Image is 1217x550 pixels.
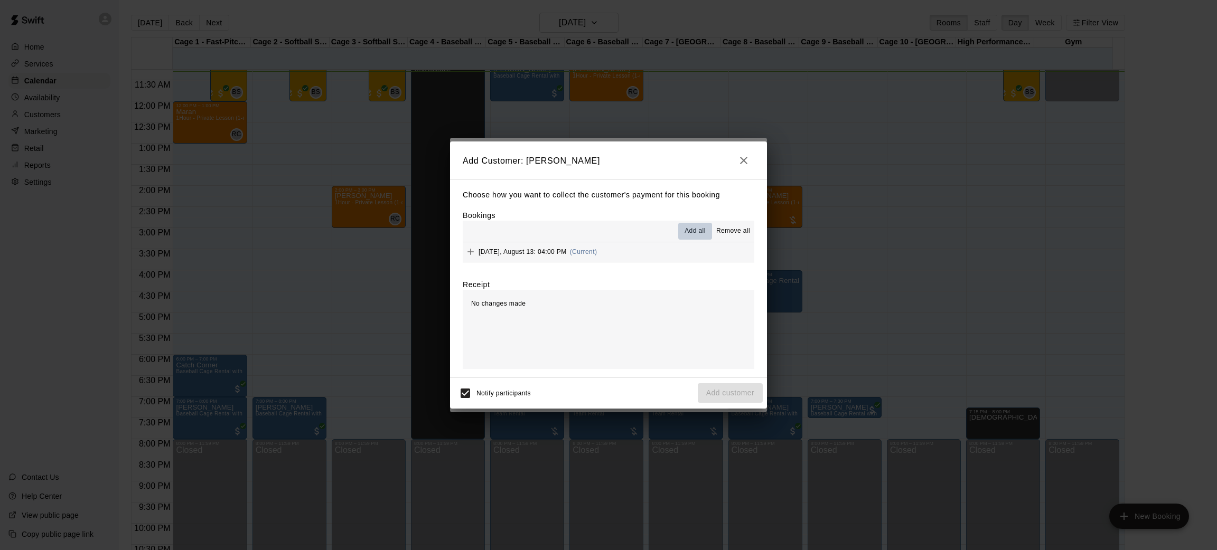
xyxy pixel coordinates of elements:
span: Add all [685,226,706,236]
span: (Current) [570,248,597,255]
button: Add[DATE], August 13: 04:00 PM(Current) [463,242,754,262]
span: [DATE], August 13: 04:00 PM [479,248,567,255]
label: Bookings [463,211,495,220]
button: Remove all [712,223,754,240]
span: Notify participants [476,390,531,397]
label: Receipt [463,279,490,290]
button: Add all [678,223,712,240]
span: Add [463,248,479,255]
span: Remove all [716,226,750,236]
p: Choose how you want to collect the customer's payment for this booking [463,188,754,202]
span: No changes made [471,300,526,307]
h2: Add Customer: [PERSON_NAME] [450,141,767,179]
